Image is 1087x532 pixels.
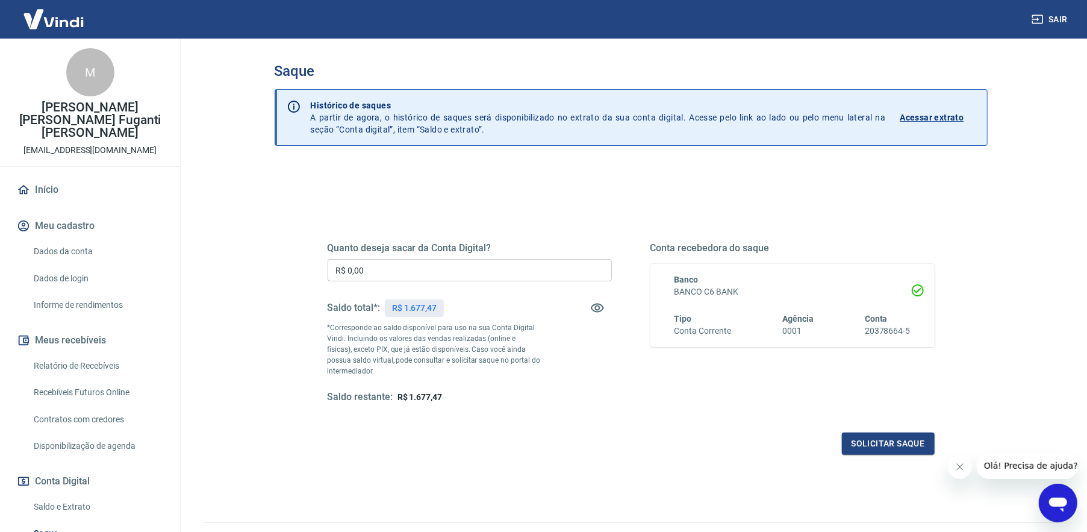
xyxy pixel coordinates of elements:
[66,48,114,96] div: M
[29,266,166,291] a: Dados de login
[392,302,437,315] p: R$ 1.677,47
[29,495,166,519] a: Saldo e Extrato
[1039,484,1077,522] iframe: Button to launch messaging window
[29,407,166,432] a: Contratos com credores
[328,302,380,314] h5: Saldo total*:
[29,354,166,378] a: Relatório de Recebíveis
[900,111,964,124] p: Acessar extrato
[782,314,814,324] span: Agência
[328,391,393,404] h5: Saldo restante:
[674,275,699,284] span: Banco
[900,99,977,136] a: Acessar extrato
[865,314,888,324] span: Conta
[311,99,886,111] p: Histórico de saques
[29,434,166,458] a: Disponibilização de agenda
[674,286,911,298] h6: BANCO C6 BANK
[328,322,541,377] p: *Corresponde ao saldo disponível para uso na sua Conta Digital Vindi. Incluindo os valores das ve...
[865,325,911,337] h6: 20378664-5
[14,177,166,203] a: Início
[1029,8,1073,31] button: Sair
[29,293,166,318] a: Informe de rendimentos
[311,99,886,136] p: A partir de agora, o histórico de saques será disponibilizado no extrato da sua conta digital. Ac...
[14,327,166,354] button: Meus recebíveis
[29,380,166,405] a: Recebíveis Futuros Online
[10,101,170,139] p: [PERSON_NAME] [PERSON_NAME] Fuganti [PERSON_NAME]
[23,144,157,157] p: [EMAIL_ADDRESS][DOMAIN_NAME]
[14,468,166,495] button: Conta Digital
[674,314,692,324] span: Tipo
[650,242,935,254] h5: Conta recebedora do saque
[328,242,612,254] h5: Quanto deseja sacar da Conta Digital?
[977,452,1077,479] iframe: Message from company
[29,239,166,264] a: Dados da conta
[7,8,101,18] span: Olá! Precisa de ajuda?
[674,325,731,337] h6: Conta Corrente
[397,392,442,402] span: R$ 1.677,47
[948,455,972,479] iframe: Close message
[842,433,935,455] button: Solicitar saque
[14,1,93,37] img: Vindi
[14,213,166,239] button: Meu cadastro
[782,325,814,337] h6: 0001
[275,63,988,80] h3: Saque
